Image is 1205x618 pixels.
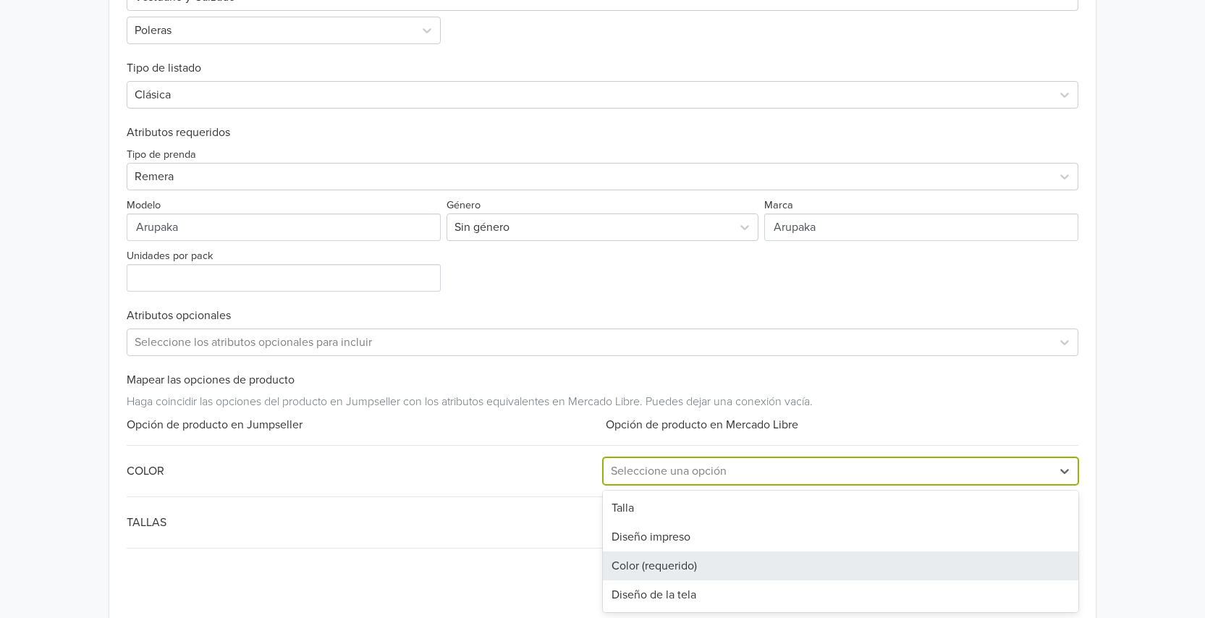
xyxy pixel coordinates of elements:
h6: Atributos opcionales [127,309,1078,323]
h6: Tipo de listado [127,44,1078,75]
div: Color (requerido) [603,551,1078,580]
label: Tipo de prenda [127,147,196,163]
div: Haga coincidir las opciones del producto en Jumpseller con los atributos equivalentes en Mercado ... [127,387,1078,410]
h6: Atributos requeridos [127,126,1078,140]
h6: Mapear las opciones de producto [127,373,1078,387]
div: Diseño impreso [603,522,1078,551]
div: Opción de producto en Mercado Libre [603,416,1078,433]
div: Diseño de la tela [603,580,1078,609]
label: Género [447,198,481,213]
div: COLOR [127,462,602,480]
div: TALLAS [127,514,602,531]
div: Opción de producto en Jumpseller [127,416,602,433]
label: Modelo [127,198,161,213]
div: Talla [603,494,1078,522]
label: Marca [764,198,793,213]
label: Unidades por pack [127,248,213,264]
